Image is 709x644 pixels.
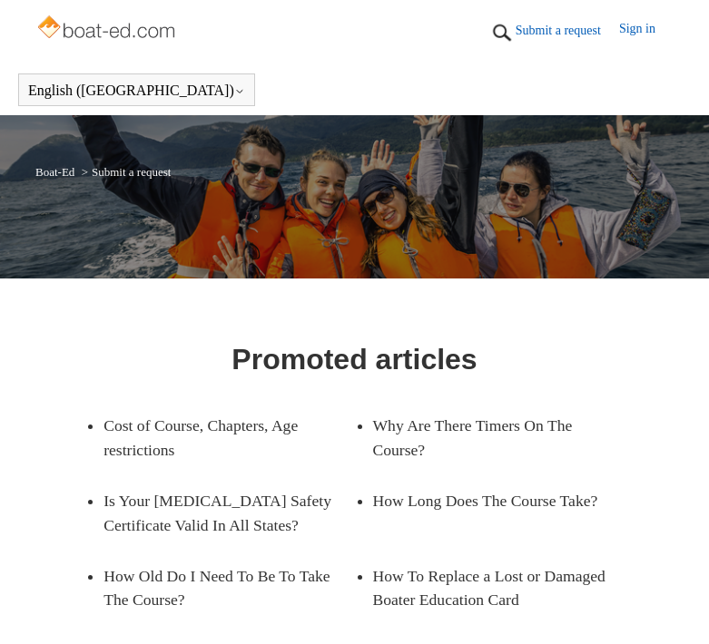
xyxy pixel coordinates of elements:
a: How To Replace a Lost or Damaged Boater Education Card [373,551,624,626]
a: Submit a request [516,21,619,40]
a: Is Your [MEDICAL_DATA] Safety Certificate Valid In All States? [103,475,354,551]
a: How Long Does The Course Take? [373,475,624,526]
img: Boat-Ed Help Center home page [35,11,180,47]
div: Live chat [648,583,695,630]
li: Boat-Ed [35,165,78,179]
a: How Old Do I Need To Be To Take The Course? [103,551,354,626]
a: Boat-Ed [35,165,74,179]
h1: Promoted articles [231,337,477,381]
button: English ([GEOGRAPHIC_DATA]) [28,83,245,99]
a: Cost of Course, Chapters, Age restrictions [103,400,354,475]
a: Sign in [619,19,674,46]
img: 01HZPCYTXV3JW8MJV9VD7EMK0H [488,19,516,46]
li: Submit a request [78,165,172,179]
a: Why Are There Timers On The Course? [373,400,624,475]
